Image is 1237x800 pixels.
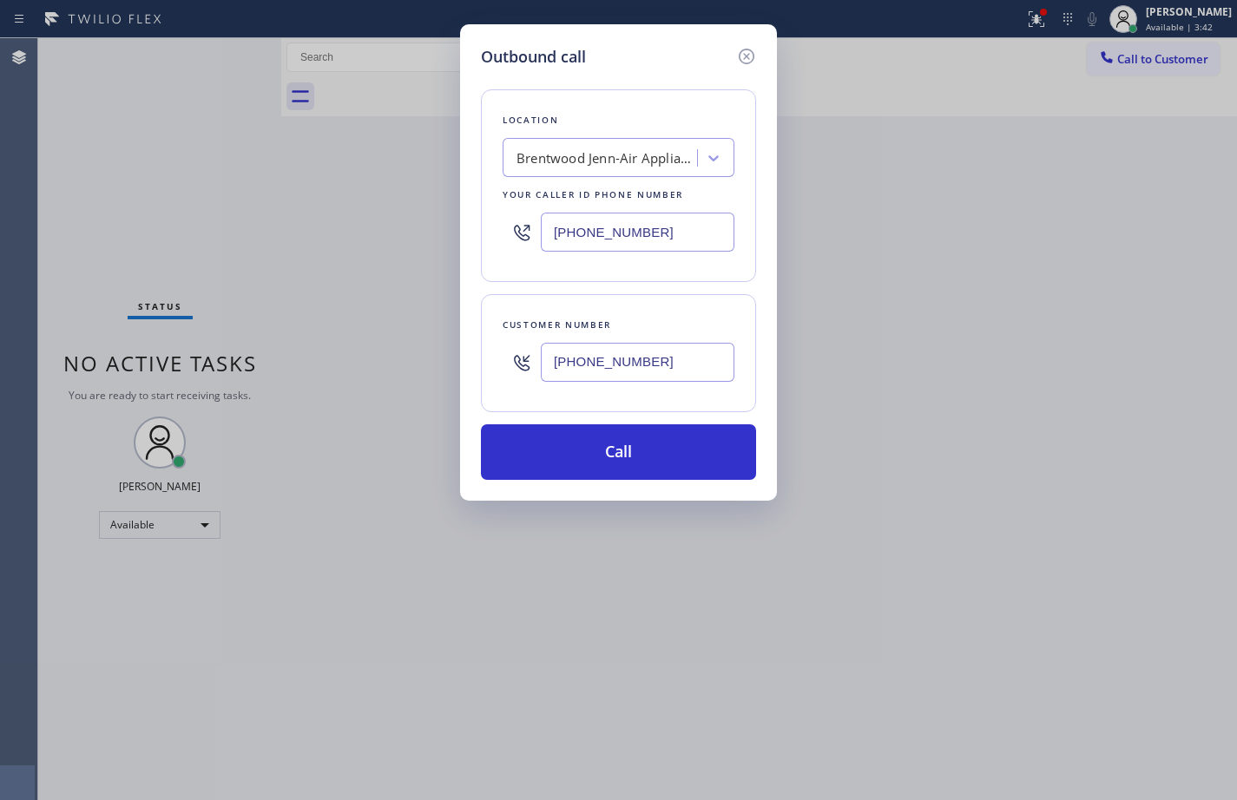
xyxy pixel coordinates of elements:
div: Location [503,111,734,129]
button: Call [481,424,756,480]
div: Brentwood Jenn-Air Appliance Repair [517,148,699,168]
div: Your caller id phone number [503,186,734,204]
h5: Outbound call [481,45,586,69]
input: (123) 456-7890 [541,343,734,382]
div: Customer number [503,316,734,334]
input: (123) 456-7890 [541,213,734,252]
